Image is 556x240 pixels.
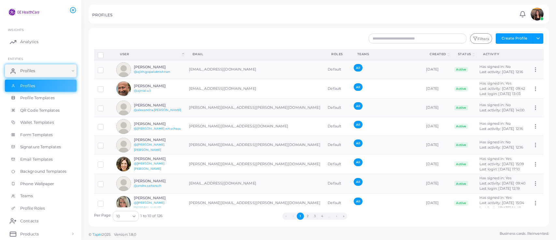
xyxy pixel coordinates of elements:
[20,193,33,199] span: Teams
[479,103,511,107] span: Has signed in: No
[354,121,363,128] span: All
[5,178,77,190] a: Phone Wallpaper
[496,33,533,44] button: Create Profile
[354,102,363,110] span: All
[92,13,112,17] h5: PROFILES
[185,79,324,99] td: [EMAIL_ADDRESS][DOMAIN_NAME]
[479,70,523,74] span: Last activity: [DATE] 12:16
[5,202,77,215] a: Profile Roles
[20,39,38,45] span: Analytics
[134,138,182,142] h6: [PERSON_NAME]
[113,211,139,221] div: Search for option
[5,35,77,48] a: Analytics
[134,103,182,107] h6: [PERSON_NAME]
[5,153,77,166] a: Email Templates
[357,52,415,56] div: Teams
[454,181,468,186] span: Active
[5,129,77,141] a: Form Templates
[134,70,170,73] a: @ajith.gopalakrishnan
[20,181,54,187] span: Phone Wallpaper
[20,83,35,89] span: Profiles
[192,52,317,56] div: Email
[529,8,545,21] a: avatar
[185,174,324,193] td: [EMAIL_ADDRESS][DOMAIN_NAME]
[479,64,511,69] span: Has signed in: No
[94,213,111,218] label: Per Page
[185,60,324,79] td: [EMAIL_ADDRESS][DOMAIN_NAME]
[479,162,524,166] span: Last activity: [DATE] 15:09
[454,86,468,91] span: Active
[479,126,523,131] span: Last activity: [DATE] 12:16
[116,157,131,171] img: avatar
[454,105,468,110] span: Active
[134,179,182,183] h6: [PERSON_NAME]
[324,117,350,136] td: Default
[297,213,304,220] button: Go to page 1
[422,60,451,79] td: [DATE]
[5,92,77,104] a: Profile Templates
[479,206,521,210] span: Last login: [DATE] 14:42
[20,218,38,224] span: Contacts
[116,138,131,152] img: avatar
[454,67,468,72] span: Active
[324,136,350,154] td: Default
[422,136,451,154] td: [DATE]
[324,99,350,117] td: Default
[422,99,451,117] td: [DATE]
[318,213,325,220] button: Go to page 4
[430,52,446,56] div: Created
[333,213,340,220] button: Go to next page
[422,154,451,174] td: [DATE]
[8,57,23,61] span: ENTITIES
[20,107,60,113] span: QR Code Templates
[479,145,523,150] span: Last activity: [DATE] 12:16
[5,64,77,77] a: Profiles
[422,79,451,99] td: [DATE]
[324,174,350,193] td: Default
[185,136,324,154] td: [PERSON_NAME][EMAIL_ADDRESS][PERSON_NAME][DOMAIN_NAME]
[134,157,182,161] h6: [PERSON_NAME]
[454,142,468,148] span: Active
[185,99,324,117] td: [PERSON_NAME][EMAIL_ADDRESS][PERSON_NAME][DOMAIN_NAME]
[354,178,363,185] span: All
[94,49,113,60] th: Row-selection
[354,198,363,205] span: All
[102,232,110,237] span: 2025
[134,89,151,92] a: @ajmal.ali
[114,232,136,237] span: Version: 1.8.0
[500,231,549,236] span: Business cards. Reinvented.
[479,81,511,86] span: Has signed in: Yes
[5,116,77,129] a: Wallet Templates
[324,193,350,213] td: Default
[5,214,77,227] a: Contacts
[304,213,311,220] button: Go to page 2
[324,154,350,174] td: Default
[89,232,136,237] span: ©
[354,83,363,91] span: All
[531,8,544,21] img: avatar
[354,158,363,166] span: All
[116,101,131,115] img: avatar
[354,139,363,147] span: All
[479,121,511,126] span: Has signed in: No
[8,28,24,32] span: INSIGHTS
[134,196,182,200] h6: [PERSON_NAME]
[479,167,520,171] span: Last login: [DATE] 17:10
[134,201,165,210] a: @[PERSON_NAME].[PERSON_NAME]
[479,186,520,191] span: Last login: [DATE] 12:19
[6,6,42,18] a: logo
[134,143,165,152] a: @[PERSON_NAME].[PERSON_NAME]
[116,196,131,211] img: avatar
[470,33,492,44] button: Filters
[185,193,324,213] td: [PERSON_NAME][EMAIL_ADDRESS][PERSON_NAME][DOMAIN_NAME]
[20,68,35,74] span: Profiles
[134,84,182,88] h6: [PERSON_NAME]
[479,86,525,91] span: Last activity: [DATE] 09:42
[163,213,467,220] ul: Pagination
[479,176,511,180] span: Has signed in: Yes
[121,213,130,220] input: Search for option
[20,120,54,125] span: Wallet Templates
[354,64,363,72] span: All
[120,52,180,56] div: User
[116,213,120,220] span: 10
